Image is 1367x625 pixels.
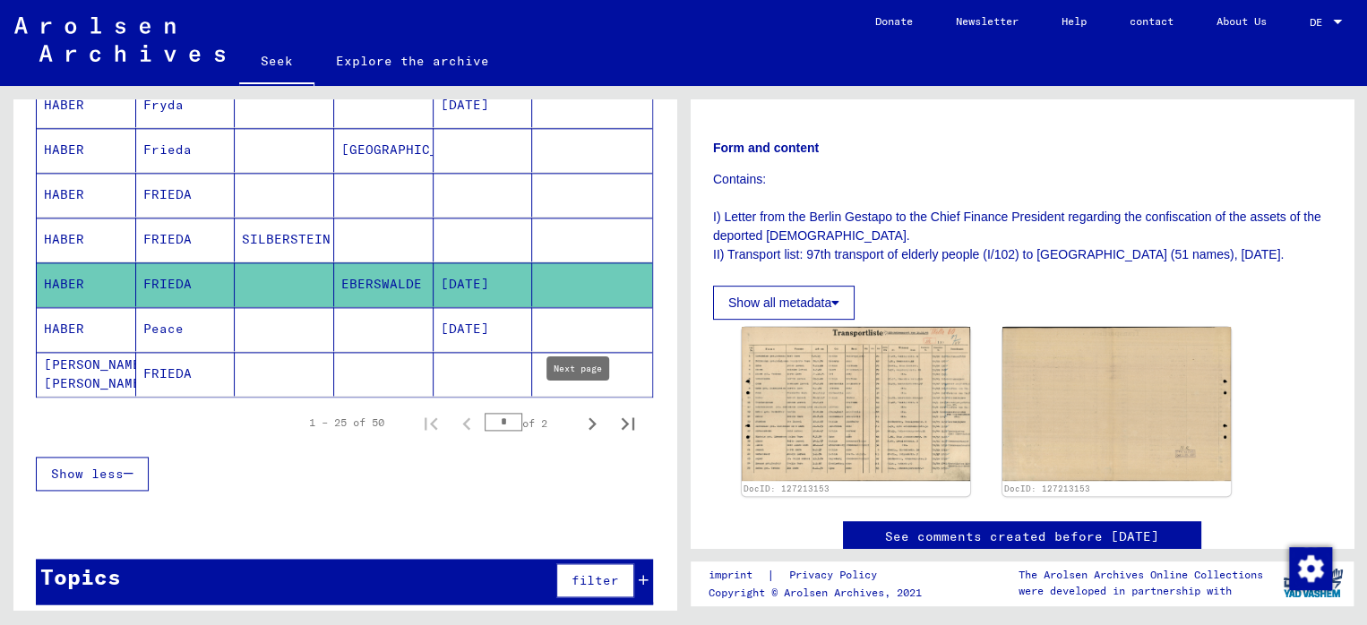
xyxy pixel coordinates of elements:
[728,295,831,310] font: Show all metadata
[885,527,1159,546] a: See comments created before [DATE]
[44,356,149,391] font: [PERSON_NAME] [PERSON_NAME]
[713,247,1284,261] font: II) Transport list: 97th transport of elderly people (I/102) to [GEOGRAPHIC_DATA] (51 names), [DA...
[44,97,84,113] font: HABER
[143,186,192,202] font: FRIEDA
[341,141,478,158] font: [GEOGRAPHIC_DATA]
[1310,15,1322,29] font: DE
[36,457,149,491] button: Show less
[713,286,855,320] button: Show all metadata
[1130,14,1174,28] font: contact
[708,568,752,581] font: imprint
[1279,561,1346,605] img: yv_logo.png
[341,276,422,292] font: EBERSWALDE
[44,276,84,292] font: HABER
[522,415,547,429] font: of 2
[713,141,819,155] font: Form and content
[1062,14,1087,28] font: Help
[713,172,766,186] font: Contains:
[708,566,766,585] a: imprint
[44,186,84,202] font: HABER
[413,405,449,441] button: First page
[239,39,314,86] a: Seek
[441,97,489,113] font: [DATE]
[610,405,646,441] button: Last page
[1019,584,1232,597] font: were developed in partnership with
[143,141,192,158] font: Frieda
[766,567,774,583] font: |
[875,14,913,28] font: Donate
[40,563,121,590] font: Topics
[788,568,876,581] font: Privacy Policy
[1288,546,1331,589] div: Change consent
[44,321,84,337] font: HABER
[143,365,192,381] font: FRIEDA
[572,572,619,588] font: filter
[556,563,634,597] button: filter
[336,53,489,69] font: Explore the archive
[14,17,225,62] img: Arolsen_neg.svg
[143,321,184,337] font: Peace
[1217,14,1267,28] font: About Us
[51,466,124,482] font: Show less
[1019,568,1263,581] font: The Arolsen Archives Online Collections
[774,566,898,585] a: Privacy Policy
[1002,327,1231,481] img: 002.jpg
[309,415,384,429] font: 1 – 25 of 50
[574,405,610,441] button: Next page
[441,276,489,292] font: [DATE]
[956,14,1019,28] font: Newsletter
[44,141,84,158] font: HABER
[713,210,1321,243] font: I) Letter from the Berlin Gestapo to the Chief Finance President regarding the confiscation of th...
[314,39,511,82] a: Explore the archive
[441,321,489,337] font: [DATE]
[143,231,192,247] font: FRIEDA
[143,97,184,113] font: Fryda
[742,327,970,480] img: 001.jpg
[242,231,331,247] font: SILBERSTEIN
[1289,547,1332,590] img: Change consent
[44,231,84,247] font: HABER
[708,586,921,599] font: Copyright © Arolsen Archives, 2021
[449,405,485,441] button: Previous page
[261,53,293,69] font: Seek
[885,528,1159,544] font: See comments created before [DATE]
[744,484,830,493] a: DocID: 127213153
[1004,484,1090,493] a: DocID: 127213153
[143,276,192,292] font: FRIEDA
